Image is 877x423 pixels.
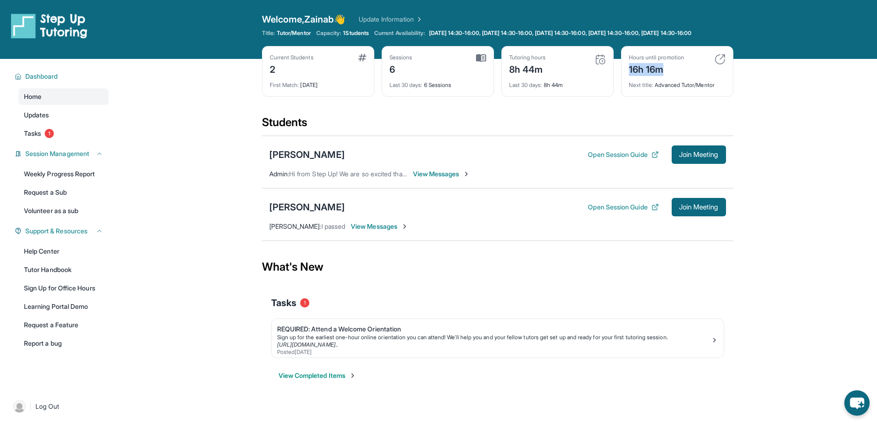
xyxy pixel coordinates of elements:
[277,341,338,348] a: [URL][DOMAIN_NAME]..
[463,170,470,178] img: Chevron-Right
[25,72,58,81] span: Dashboard
[25,226,87,236] span: Support & Resources
[13,400,26,413] img: user-img
[414,15,423,24] img: Chevron Right
[279,371,356,380] button: View Completed Items
[18,261,109,278] a: Tutor Handbook
[413,169,470,179] span: View Messages
[11,13,87,39] img: logo
[22,149,103,158] button: Session Management
[262,247,733,287] div: What's New
[672,145,726,164] button: Join Meeting
[269,201,345,214] div: [PERSON_NAME]
[343,29,369,37] span: 1 Students
[272,319,724,358] a: REQUIRED: Attend a Welcome OrientationSign up for the earliest one-hour online orientation you ca...
[18,335,109,352] a: Report a bug
[18,317,109,333] a: Request a Feature
[679,204,719,210] span: Join Meeting
[18,166,109,182] a: Weekly Progress Report
[18,298,109,315] a: Learning Portal Demo
[359,15,423,24] a: Update Information
[321,222,346,230] span: I passed
[588,203,658,212] button: Open Session Guide
[262,13,346,26] span: Welcome, Zainab 👋
[509,76,606,89] div: 8h 44m
[351,222,408,231] span: View Messages
[18,125,109,142] a: Tasks1
[18,88,109,105] a: Home
[24,110,49,120] span: Updates
[22,72,103,81] button: Dashboard
[588,150,658,159] button: Open Session Guide
[844,390,870,416] button: chat-button
[18,280,109,296] a: Sign Up for Office Hours
[374,29,425,37] span: Current Availability:
[277,348,711,356] div: Posted [DATE]
[18,243,109,260] a: Help Center
[269,170,289,178] span: Admin :
[476,54,486,62] img: card
[389,81,423,88] span: Last 30 days :
[270,76,366,89] div: [DATE]
[270,81,299,88] span: First Match :
[18,107,109,123] a: Updates
[270,61,314,76] div: 2
[269,222,321,230] span: [PERSON_NAME] :
[672,198,726,216] button: Join Meeting
[24,92,41,101] span: Home
[277,334,711,341] div: Sign up for the earliest one-hour online orientation you can attend! We’ll help you and your fell...
[262,29,275,37] span: Title:
[45,129,54,138] span: 1
[271,296,296,309] span: Tasks
[9,396,109,417] a: |Log Out
[262,115,733,135] div: Students
[18,184,109,201] a: Request a Sub
[358,54,366,61] img: card
[269,148,345,161] div: [PERSON_NAME]
[401,223,408,230] img: Chevron-Right
[629,76,726,89] div: Advanced Tutor/Mentor
[277,324,711,334] div: REQUIRED: Attend a Welcome Orientation
[35,402,59,411] span: Log Out
[509,61,546,76] div: 8h 44m
[629,81,654,88] span: Next title :
[595,54,606,65] img: card
[22,226,103,236] button: Support & Resources
[29,401,32,412] span: |
[427,29,694,37] a: [DATE] 14:30-16:00, [DATE] 14:30-16:00, [DATE] 14:30-16:00, [DATE] 14:30-16:00, [DATE] 14:30-16:00
[270,54,314,61] div: Current Students
[389,61,412,76] div: 6
[679,152,719,157] span: Join Meeting
[629,54,684,61] div: Hours until promotion
[24,129,41,138] span: Tasks
[316,29,342,37] span: Capacity:
[509,81,542,88] span: Last 30 days :
[714,54,726,65] img: card
[277,29,311,37] span: Tutor/Mentor
[429,29,692,37] span: [DATE] 14:30-16:00, [DATE] 14:30-16:00, [DATE] 14:30-16:00, [DATE] 14:30-16:00, [DATE] 14:30-16:00
[18,203,109,219] a: Volunteer as a sub
[389,76,486,89] div: 6 Sessions
[389,54,412,61] div: Sessions
[629,61,684,76] div: 16h 16m
[25,149,89,158] span: Session Management
[300,298,309,307] span: 1
[509,54,546,61] div: Tutoring hours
